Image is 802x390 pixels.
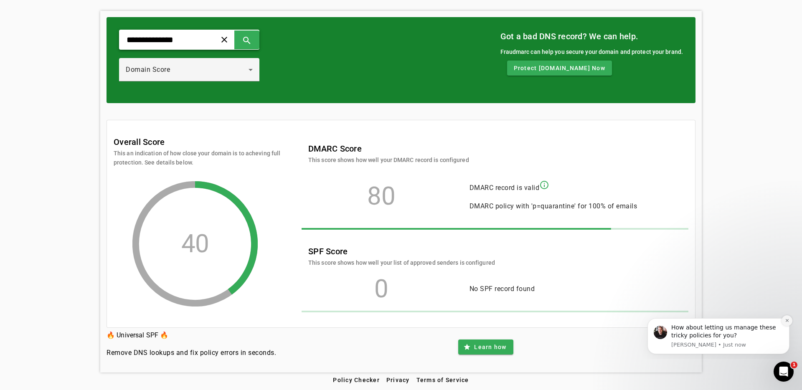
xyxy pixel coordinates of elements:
mat-card-title: SPF Score [308,245,495,258]
mat-icon: info_outline [539,180,549,190]
iframe: Intercom notifications message [635,311,802,359]
div: 40 [181,240,209,248]
button: Learn how [458,339,513,355]
span: No SPF record found [470,285,535,293]
h4: Remove DNS lookups and fix policy errors in seconds. [107,348,276,358]
div: 0 [308,285,454,293]
mat-card-subtitle: This score shows how well your list of approved senders is configured [308,258,495,267]
span: Policy Checker [333,377,380,383]
button: Privacy [383,372,413,387]
span: DMARC record is valid [470,184,540,192]
span: Terms of Service [416,377,469,383]
mat-card-title: Overall Score [114,135,165,149]
mat-card-subtitle: This an indication of how close your domain is to acheving full protection. See details below. [114,149,281,167]
span: DMARC policy with 'p=quarantine' for 100% of emails [470,202,637,210]
mat-card-title: DMARC Score [308,142,469,155]
mat-card-title: Got a bad DNS record? We can help. [500,30,683,43]
div: Fraudmarc can help you secure your domain and protect your brand. [500,47,683,56]
span: Protect [DOMAIN_NAME] Now [514,64,605,72]
span: Learn how [474,343,506,351]
span: 1 [791,362,797,368]
span: Domain Score [126,66,170,73]
button: Terms of Service [413,372,472,387]
div: 80 [308,192,454,200]
span: Privacy [386,377,410,383]
iframe: Intercom live chat [774,362,794,382]
h3: 🔥 Universal SPF 🔥 [107,329,276,341]
button: Protect [DOMAIN_NAME] Now [507,61,612,76]
button: Policy Checker [330,372,383,387]
mat-card-subtitle: This score shows how well your DMARC record is configured [308,155,469,165]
